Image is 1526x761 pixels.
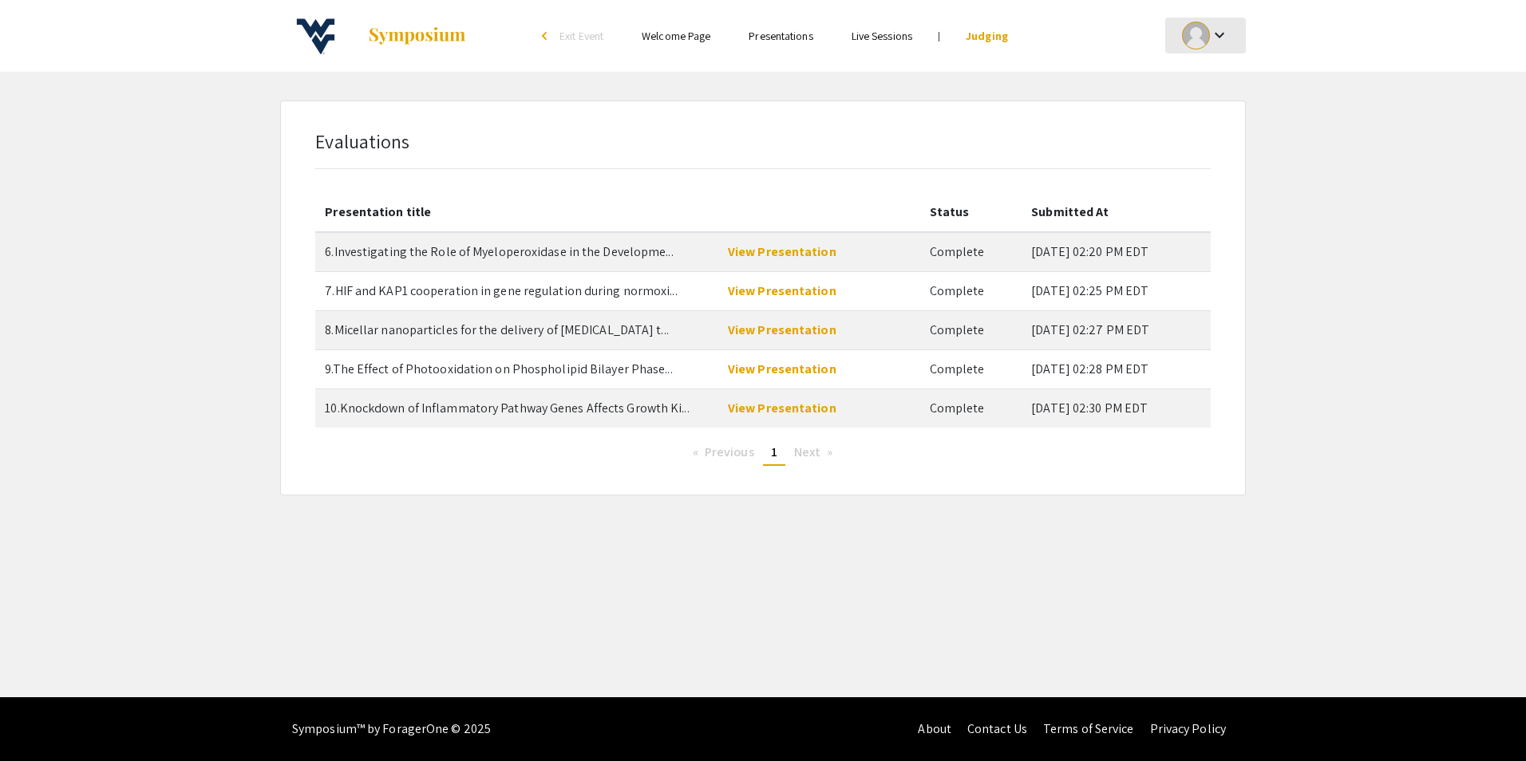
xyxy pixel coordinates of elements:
mat-icon: Expand account dropdown [1210,26,1229,45]
td: [DATE] 02:27 PM EDT [1022,310,1210,349]
a: View Presentation [728,361,836,377]
a: View Presentation [728,243,836,260]
a: View Presentation [728,282,836,299]
a: Terms of Service [1043,720,1134,737]
button: Expand account dropdown [1165,18,1246,53]
a: 18th Annual Summer Undergraduate Research Symposium! [280,16,467,56]
img: 18th Annual Summer Undergraduate Research Symposium! [280,16,351,56]
span: Next [794,444,820,460]
span: Previous [705,444,754,460]
span: Exit Event [559,29,603,43]
div: arrow_back_ios [542,31,551,41]
td: Complete [920,388,1022,428]
a: Privacy Policy [1150,720,1226,737]
td: Complete [920,232,1022,272]
a: Presentations [749,29,812,43]
a: About [918,720,951,737]
span: 8.Micellar nanoparticles for the delivery of Dexamethasone to leukemic B-cells [325,321,668,338]
td: [DATE] 02:28 PM EDT [1022,349,1210,388]
iframe: Chat [12,689,68,749]
a: Judging [966,29,1008,43]
td: [DATE] 02:30 PM EDT [1022,388,1210,428]
a: Live Sessions [852,29,912,43]
a: View Presentation [728,400,836,416]
td: Complete [920,349,1022,388]
td: Complete [920,310,1022,349]
th: Status [920,193,1022,232]
a: Contact Us [967,720,1027,737]
ul: Pagination [327,440,1198,466]
td: [DATE] 02:25 PM EDT [1022,271,1210,310]
img: Symposium by ForagerOne [367,26,467,45]
li: | [931,29,947,43]
a: Welcome Page [642,29,710,43]
th: Presentation title [315,193,718,232]
span: 1 [771,444,777,460]
span: 9.The Effect of Photooxidation on Phospholipid Bilayer Phase Separation&nbsp; [325,361,672,377]
td: Complete [920,271,1022,310]
span: 6.Investigating the Role of Myeloperoxidase in the Development&nbsp;of Metastasis [325,243,673,260]
span: 7.HIF and KAP1 cooperation in gene regulation during normoxia, hypoxia, and breast cancer metastasis [325,282,677,299]
span: 10.Knockdown of Inflammatory Pathway Genes Affects Growth Kinetics in Sexually Reproducing Planaria [325,400,689,416]
td: [DATE] 02:20 PM EDT [1022,232,1210,272]
div: Symposium™ by ForagerOne © 2025 [292,697,491,761]
th: Submitted At [1022,193,1210,232]
a: View Presentation [728,321,836,338]
span: Evaluations [315,128,409,154]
